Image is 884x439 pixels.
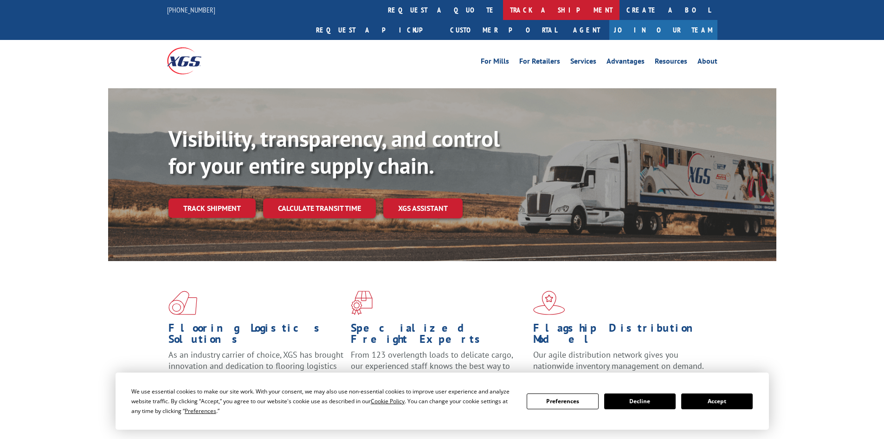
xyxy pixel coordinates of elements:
button: Preferences [527,393,598,409]
img: xgs-icon-flagship-distribution-model-red [533,291,565,315]
a: XGS ASSISTANT [383,198,463,218]
a: Services [570,58,596,68]
h1: Flagship Distribution Model [533,322,709,349]
a: Join Our Team [609,20,717,40]
b: Visibility, transparency, and control for your entire supply chain. [168,124,500,180]
a: For Mills [481,58,509,68]
span: Cookie Policy [371,397,405,405]
a: Advantages [607,58,645,68]
button: Accept [681,393,753,409]
img: xgs-icon-focused-on-flooring-red [351,291,373,315]
a: Resources [655,58,687,68]
a: For Retailers [519,58,560,68]
div: We use essential cookies to make our site work. With your consent, we may also use non-essential ... [131,387,516,416]
a: [PHONE_NUMBER] [167,5,215,14]
button: Decline [604,393,676,409]
a: Customer Portal [443,20,564,40]
a: Calculate transit time [263,198,376,218]
p: From 123 overlength loads to delicate cargo, our experienced staff knows the best way to move you... [351,349,526,391]
a: Agent [564,20,609,40]
h1: Flooring Logistics Solutions [168,322,344,349]
img: xgs-icon-total-supply-chain-intelligence-red [168,291,197,315]
span: Our agile distribution network gives you nationwide inventory management on demand. [533,349,704,371]
h1: Specialized Freight Experts [351,322,526,349]
span: As an industry carrier of choice, XGS has brought innovation and dedication to flooring logistics... [168,349,343,382]
span: Preferences [185,407,216,415]
a: Request a pickup [309,20,443,40]
a: About [697,58,717,68]
div: Cookie Consent Prompt [116,373,769,430]
a: Track shipment [168,198,256,218]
